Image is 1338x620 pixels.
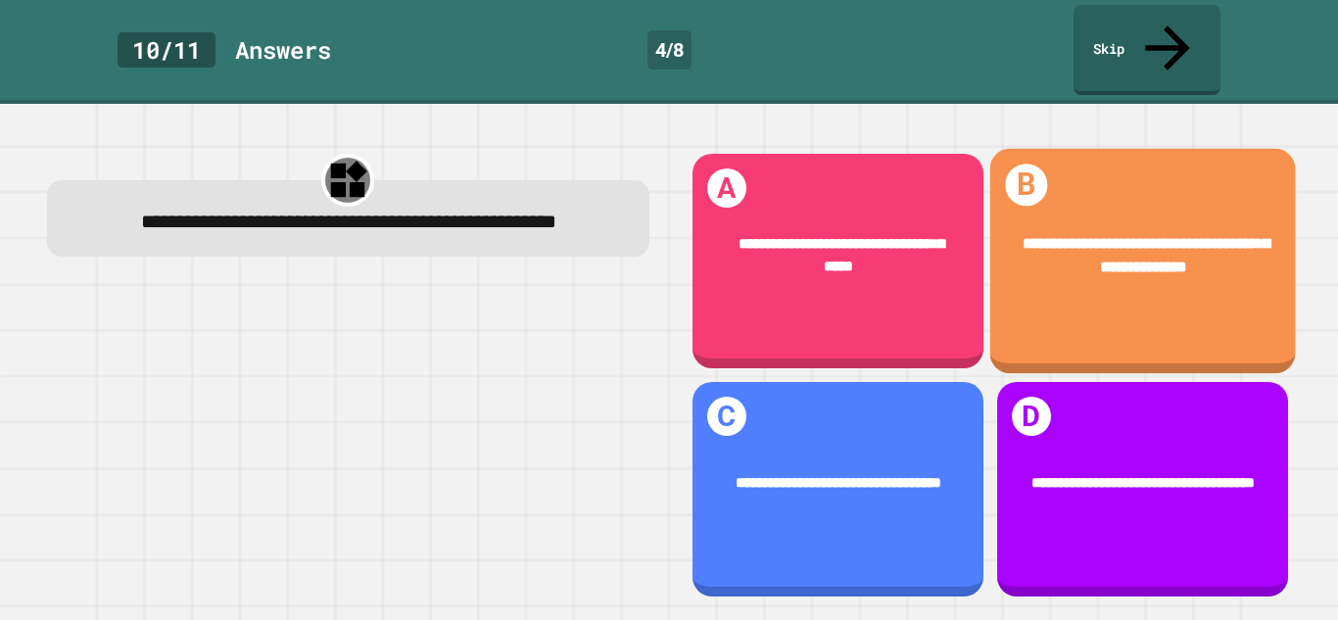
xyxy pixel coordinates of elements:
[707,397,747,437] h1: C
[647,30,692,70] div: 4 / 8
[1005,164,1047,206] h1: B
[1074,5,1220,95] a: Skip
[118,32,215,68] div: 10 / 11
[707,168,747,209] h1: A
[235,32,331,68] div: Answer s
[1012,397,1052,437] h1: D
